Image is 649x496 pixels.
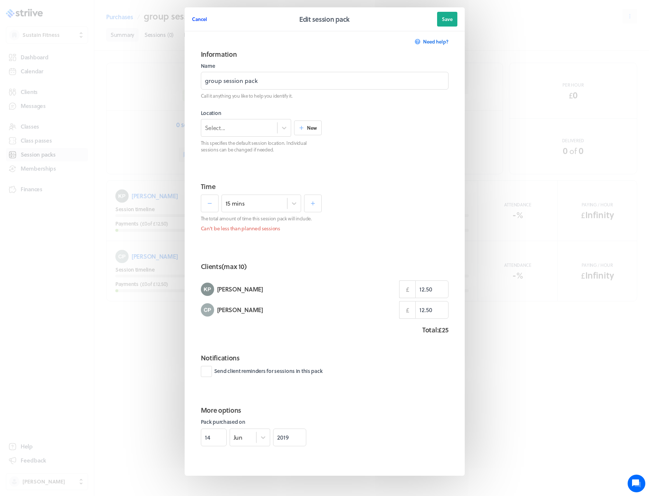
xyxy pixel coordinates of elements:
[234,433,242,441] div: Jun
[11,132,28,138] span: [DATE]
[217,305,263,314] p: [PERSON_NAME]
[399,301,415,319] div: £
[217,285,263,294] p: [PERSON_NAME]
[201,261,247,272] h2: Clients (max 10)
[201,429,227,446] input: DD
[628,475,645,492] iframe: gist-messenger-bubble-iframe
[192,16,207,22] span: Cancel
[415,34,449,49] a: Need help?
[423,38,449,45] span: Need help?
[201,181,449,192] h2: Time
[201,109,322,117] label: Location
[11,30,136,42] h1: Hi [PERSON_NAME]
[201,62,449,70] label: Name
[294,120,322,135] button: New
[442,16,453,22] span: Save
[192,12,207,27] button: Cancel
[201,366,323,377] label: Send client reminders for sessions in this pack
[201,283,214,296] img: Karen P
[307,125,317,131] span: New
[273,429,306,446] input: YYYY
[11,112,136,127] div: Hi [PERSON_NAME] just wanted to confirm that the Striive platform will be closing down on [DATE]....
[399,280,415,298] div: £
[201,72,449,90] input: Generated if left blank
[201,140,322,153] p: This specifies the default session location. Individual sessions can be changed if needed.
[226,199,245,207] div: 15 mins
[11,96,26,111] img: US
[201,303,214,317] img: Caitlin Prichard
[201,418,322,426] label: Pack purchased on
[13,80,119,87] h2: Recent conversations
[11,43,136,67] h2: We're here to help. Ask us anything!
[201,92,449,99] p: Call it anything you like to help you identify it.
[201,353,449,363] h2: Notifications
[11,127,136,132] div: [PERSON_NAME] •
[201,225,322,232] p: Can't be less than planned sessions
[201,325,449,335] h3: Total: £25
[299,14,350,24] h2: Edit session pack
[205,124,225,132] div: Select...
[201,405,449,415] h2: More options
[201,49,449,59] h2: Information
[119,81,135,86] span: See all
[437,12,457,27] button: Save
[201,215,322,222] p: The total amount of time this session pack will include.
[6,90,142,476] div: USHi [PERSON_NAME] just wanted to confirm that the Striive platform will be closing down on [DATE...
